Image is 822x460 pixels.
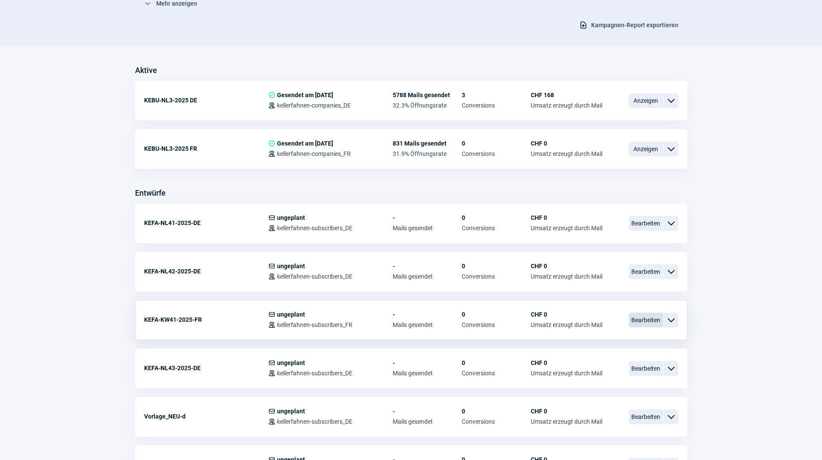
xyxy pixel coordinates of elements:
[277,150,351,157] span: kellerfahnen-companies_FR
[462,225,531,232] span: Conversions
[277,263,305,270] span: ungeplant
[393,370,462,377] span: Mails gesendet
[531,359,602,366] span: CHF 0
[629,216,663,231] span: Bearbeiten
[277,214,305,221] span: ungeplant
[277,359,305,366] span: ungeplant
[277,321,353,328] span: kellerfahnen-subscribers_FR
[462,214,531,221] span: 0
[462,92,531,98] span: 3
[393,418,462,425] span: Mails gesendet
[393,263,462,270] span: -
[531,273,602,280] span: Umsatz erzeugt durch Mail
[531,408,602,415] span: CHF 0
[462,273,531,280] span: Conversions
[462,263,531,270] span: 0
[531,370,602,377] span: Umsatz erzeugt durch Mail
[277,418,353,425] span: kellerfahnen-subscribers_DE
[144,359,268,377] div: KEFA-NL43-2025-DE
[144,214,268,232] div: KEFA-NL41-2025-DE
[462,408,531,415] span: 0
[629,264,663,279] span: Bearbeiten
[570,18,687,32] button: Kampagnen-Report exportieren
[277,408,305,415] span: ungeplant
[462,359,531,366] span: 0
[531,311,602,318] span: CHF 0
[531,102,602,109] span: Umsatz erzeugt durch Mail
[531,92,602,98] span: CHF 168
[135,186,166,200] h3: Entwürfe
[531,321,602,328] span: Umsatz erzeugt durch Mail
[135,63,157,77] h3: Aktive
[462,140,531,147] span: 0
[144,408,268,425] div: Vorlage_NEU-d
[393,102,462,109] span: 32.3% Öffnungsrate
[277,102,351,109] span: kellerfahnen-companies_DE
[393,150,462,157] span: 31.9% Öffnungsrate
[393,225,462,232] span: Mails gesendet
[393,273,462,280] span: Mails gesendet
[629,93,663,108] span: Anzeigen
[629,409,663,424] span: Bearbeiten
[462,370,531,377] span: Conversions
[393,140,462,147] span: 831 Mails gesendet
[531,140,602,147] span: CHF 0
[462,102,531,109] span: Conversions
[531,418,602,425] span: Umsatz erzeugt durch Mail
[393,408,462,415] span: -
[629,361,663,376] span: Bearbeiten
[591,18,678,32] span: Kampagnen-Report exportieren
[629,142,663,156] span: Anzeigen
[531,263,602,270] span: CHF 0
[144,311,268,328] div: KEFA-KW41-2025-FR
[144,140,268,157] div: KEBU-NL3-2025 FR
[277,92,333,98] span: Gesendet am [DATE]
[393,359,462,366] span: -
[531,150,602,157] span: Umsatz erzeugt durch Mail
[531,225,602,232] span: Umsatz erzeugt durch Mail
[531,214,602,221] span: CHF 0
[462,321,531,328] span: Conversions
[393,92,462,98] span: 5788 Mails gesendet
[277,273,353,280] span: kellerfahnen-subscribers_DE
[144,92,268,109] div: KEBU-NL3-2025 DE
[393,321,462,328] span: Mails gesendet
[629,313,663,327] span: Bearbeiten
[462,418,531,425] span: Conversions
[462,311,531,318] span: 0
[393,311,462,318] span: -
[277,140,333,147] span: Gesendet am [DATE]
[277,311,305,318] span: ungeplant
[277,225,353,232] span: kellerfahnen-subscribers_DE
[277,370,353,377] span: kellerfahnen-subscribers_DE
[393,214,462,221] span: -
[462,150,531,157] span: Conversions
[144,263,268,280] div: KEFA-NL42-2025-DE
